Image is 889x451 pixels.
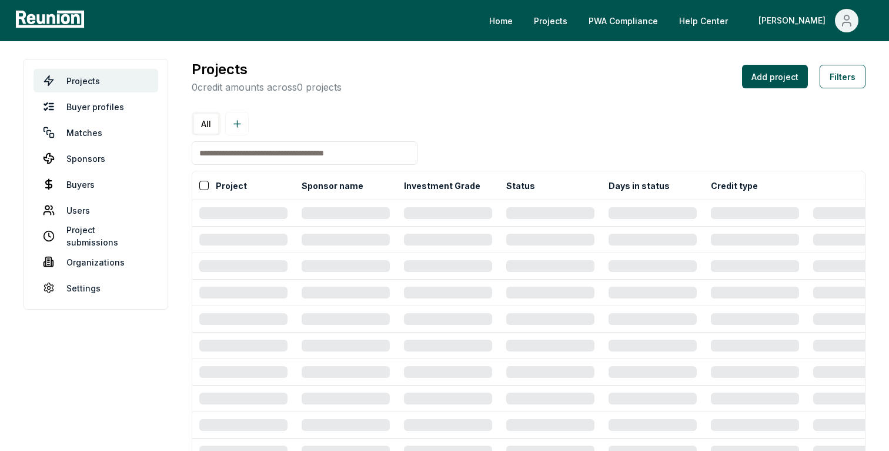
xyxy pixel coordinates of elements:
button: Project [213,174,249,197]
button: [PERSON_NAME] [749,9,868,32]
button: Days in status [606,174,672,197]
a: PWA Compliance [579,9,667,32]
a: Projects [34,69,158,92]
a: Buyers [34,173,158,196]
p: 0 credit amounts across 0 projects [192,80,342,94]
button: Status [504,174,537,197]
a: Home [480,9,522,32]
button: Credit type [708,174,760,197]
button: All [194,114,218,134]
button: Investment Grade [402,174,483,197]
a: Matches [34,121,158,144]
div: [PERSON_NAME] [758,9,830,32]
button: Filters [820,65,865,88]
a: Organizations [34,250,158,274]
button: Add project [742,65,808,88]
a: Sponsors [34,147,158,170]
a: Users [34,198,158,222]
a: Settings [34,276,158,300]
button: Sponsor name [299,174,366,197]
a: Buyer profiles [34,95,158,118]
h3: Projects [192,59,342,80]
nav: Main [480,9,877,32]
a: Projects [524,9,577,32]
a: Help Center [670,9,737,32]
a: Project submissions [34,224,158,248]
